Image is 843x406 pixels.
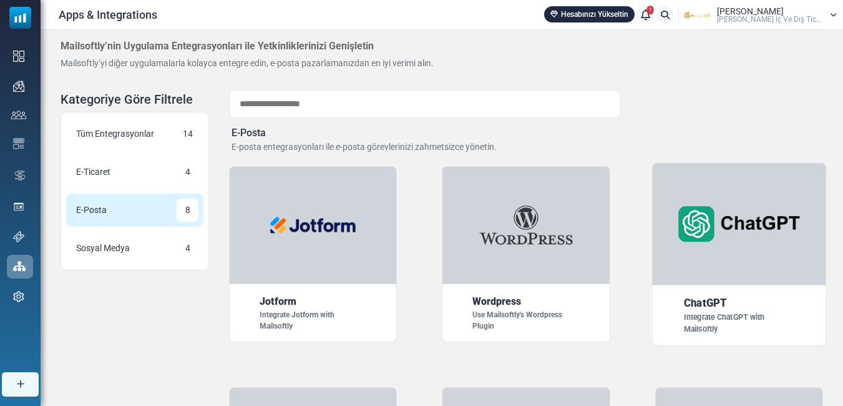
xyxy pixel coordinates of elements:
div: 8 [177,199,198,222]
div: Kategoriye Göre Filtrele [61,90,209,112]
a: 1 [637,6,654,23]
span: [PERSON_NAME] İç Ve Dış Tic... [717,16,822,23]
img: User Logo [683,6,714,24]
a: User Logo [PERSON_NAME] [PERSON_NAME] İç Ve Dış Tic... [683,6,837,24]
img: support-icon.svg [13,231,24,242]
a: Hesabınızı Yükseltin [544,6,635,22]
span: 1 [647,6,654,14]
div: 4 [177,237,198,260]
div: 4 [177,161,198,184]
img: settings-icon.svg [13,291,24,302]
span: Apps & Integrations [59,6,157,23]
img: dashboard-icon.svg [13,51,24,62]
div: Jotform [260,294,366,309]
div: E-Ticaret [71,161,115,184]
span: [PERSON_NAME] [717,7,784,16]
div: E-Posta [71,199,112,222]
img: mailsoftly_icon_blue_white.svg [9,7,31,29]
h4: Mailsoftly’nin Uygulama Entegrasyonları ile Yetkinliklerinizi Genişletin [61,40,374,52]
div: Integrate ChatGPT with Mailsoftly [683,311,794,334]
img: campaigns-icon.png [13,81,24,92]
img: email-templates-icon.svg [13,138,24,149]
img: contacts-icon.svg [11,111,26,119]
div: Use Mailsoftly's Wordpress Plugin [472,309,579,332]
div: Wordpress [472,294,579,309]
div: Integrate Jotform with Mailsoftly [260,309,366,332]
img: workflow.svg [13,168,27,182]
div: E-posta entegrasyonları ile e-posta görevlerinizi zahmetsizce yönetin. [231,141,821,154]
img: landing_pages.svg [13,201,24,212]
span: Mailsoftly’yi diğer uygulamalarla kolayca entegre edin, e-posta pazarlamanızdan en iyi verimi alın. [61,58,434,68]
div: ChatGPT [683,295,794,311]
div: 14 [177,122,198,146]
div: Tüm Entegrasyonlar [71,122,159,146]
div: E-Posta [231,126,821,141]
div: Sosyal Medya [71,237,135,260]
